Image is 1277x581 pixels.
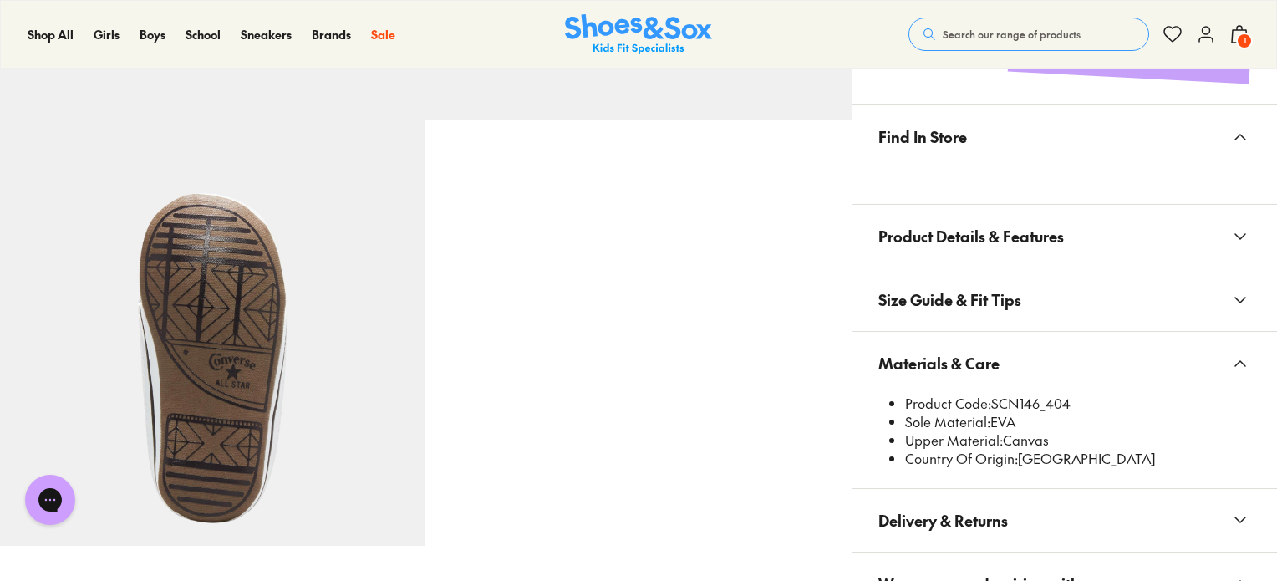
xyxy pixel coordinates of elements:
[17,469,84,531] iframe: Gorgias live chat messenger
[565,14,712,55] img: SNS_Logo_Responsive.svg
[852,332,1277,395] button: Materials & Care
[905,394,991,412] span: Product Code:
[905,449,1018,467] span: Country Of Origin:
[905,450,1250,468] li: [GEOGRAPHIC_DATA]
[312,26,351,43] a: Brands
[852,205,1277,268] button: Product Details & Features
[852,268,1277,331] button: Size Guide & Fit Tips
[852,489,1277,552] button: Delivery & Returns
[565,14,712,55] a: Shoes & Sox
[28,26,74,43] a: Shop All
[905,413,1250,431] li: EVA
[241,26,292,43] a: Sneakers
[908,18,1149,51] button: Search our range of products
[878,112,967,161] span: Find In Store
[878,496,1008,545] span: Delivery & Returns
[140,26,165,43] a: Boys
[878,275,1021,324] span: Size Guide & Fit Tips
[186,26,221,43] a: School
[371,26,395,43] a: Sale
[905,431,1250,450] li: Canvas
[1229,16,1249,53] button: 1
[1236,33,1253,49] span: 1
[94,26,120,43] a: Girls
[943,27,1081,42] span: Search our range of products
[905,395,1250,413] li: SCN146_404
[878,212,1064,261] span: Product Details & Features
[852,105,1277,168] button: Find In Store
[878,168,1250,184] iframe: Find in Store
[905,412,990,431] span: Sole Material:
[878,339,1000,388] span: Materials & Care
[905,431,1003,449] span: Upper Material:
